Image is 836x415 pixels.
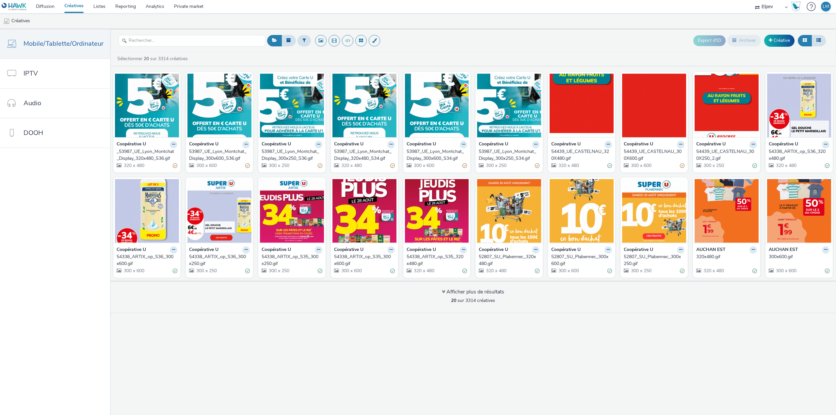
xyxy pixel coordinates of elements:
[764,35,795,46] a: Créative
[262,254,320,267] div: 54338_ARTIX_op_S35_300x250.gif
[24,98,41,108] span: Audio
[551,148,612,162] a: 54439_UE_CASTELNAU_320X480.gif
[696,141,726,148] strong: Coopérative U
[696,246,726,254] strong: AUCHAN EST
[2,3,27,11] img: undefined Logo
[767,179,831,243] img: 300x600.gif visual
[117,56,190,62] a: Sélectionner sur 3314 créatives
[607,162,612,169] div: Valide
[413,162,434,169] span: 300 x 600
[189,148,250,162] a: 53987_UE_Lyon_Montchat_Display_300x600_S36.gif
[173,162,177,169] div: Partiellement valide
[341,162,362,169] span: 320 x 480
[262,148,320,162] div: 53987_UE_Lyon_Montchat_Display_300x250_S36.gif
[189,254,247,267] div: 54338_ARTIX_op_S36_300x250.gif
[479,254,539,267] a: 52807_SU_Plabennec_320x480.gif
[268,162,289,169] span: 300 x 250
[318,162,322,169] div: Partiellement valide
[703,268,724,274] span: 320 x 480
[703,162,724,169] span: 300 x 250
[551,254,609,267] div: 52807_SU_Plabennec_300x600.gif
[727,35,761,46] button: Archiver
[479,148,537,162] div: 53987_UE_Lyon_Montchat_Display_300x250_S34.gif
[624,254,682,267] div: 52807_SU_Plabennec_300x250.gif
[477,179,541,243] img: 52807_SU_Plabennec_320x480.gif visual
[187,179,251,243] img: 54338_ARTIX_op_S36_300x250.gif visual
[752,162,757,169] div: Valide
[477,74,541,137] img: 53987_UE_Lyon_Montchat_Display_300x250_S34.gif visual
[390,162,395,169] div: Partiellement valide
[607,268,612,274] div: Valide
[123,162,144,169] span: 320 x 480
[696,148,757,162] a: 54439_UE_CASTELNAU_300X250_2.gif
[262,254,322,267] a: 54338_ARTIX_op_S35_300x250.gif
[390,268,395,274] div: Valide
[485,162,506,169] span: 300 x 250
[24,69,38,78] span: IPTV
[334,246,363,254] strong: Coopérative U
[825,268,829,274] div: Valide
[189,148,247,162] div: 53987_UE_Lyon_Montchat_Display_300x600_S36.gif
[622,74,686,137] img: 54439_UE_CASTELNAU_300X600.gif visual
[268,268,289,274] span: 300 x 250
[196,162,217,169] span: 300 x 600
[479,148,539,162] a: 53987_UE_Lyon_Montchat_Display_300x250_S34.gif
[769,254,827,260] div: 300x600.gif
[405,179,469,243] img: 54338_ARTIX_op_S35_320x480.gif visual
[117,141,146,148] strong: Coopérative U
[551,141,581,148] strong: Coopérative U
[791,1,801,12] img: Hawk Academy
[462,268,467,274] div: Valide
[775,162,796,169] span: 320 x 480
[24,39,104,48] span: Mobile/Tablette/Ordinateur
[624,148,684,162] a: 54439_UE_CASTELNAU_300X600.gif
[769,148,829,162] a: 54338_ARTIX_op_S36_320x480.gif
[24,128,43,138] span: DOOH
[680,162,684,169] div: Partiellement valide
[407,254,465,267] div: 54338_ARTIX_op_S35_320x480.gif
[752,268,757,274] div: Valide
[812,35,826,46] button: Liste
[334,254,395,267] a: 54338_ARTIX_op_S35_300x600.gif
[680,268,684,274] div: Valide
[3,18,10,25] img: mobile
[624,246,653,254] strong: Coopérative U
[245,162,250,169] div: Partiellement valide
[117,254,175,267] div: 54338_ARTIX_op_S36_300x600.gif
[318,268,322,274] div: Valide
[622,179,686,243] img: 52807_SU_Plabennec_300x250.gif visual
[144,56,149,62] strong: 20
[775,268,796,274] span: 300 x 600
[551,246,581,254] strong: Coopérative U
[535,162,539,169] div: Partiellement valide
[334,148,395,162] a: 53987_UE_Lyon_Montchat_Display_320x480_S34.gif
[696,254,754,260] div: 320x480.gif
[451,297,495,304] span: sur 3314 créatives
[550,179,614,243] img: 52807_SU_Plabennec_300x600.gif visual
[117,246,146,254] strong: Coopérative U
[187,74,251,137] img: 53987_UE_Lyon_Montchat_Display_300x600_S36.gif visual
[769,141,798,148] strong: Coopérative U
[189,141,218,148] strong: Coopérative U
[624,148,682,162] div: 54439_UE_CASTELNAU_300X600.gif
[442,288,504,296] div: Afficher plus de résultats
[823,2,829,11] div: LM
[407,141,436,148] strong: Coopérative U
[407,148,465,162] div: 53987_UE_Lyon_Montchat_Display_300x600_S34.gif
[123,268,144,274] span: 300 x 600
[624,141,653,148] strong: Coopérative U
[407,254,467,267] a: 54338_ARTIX_op_S35_320x480.gif
[262,246,291,254] strong: Coopérative U
[479,246,508,254] strong: Coopérative U
[407,148,467,162] a: 53987_UE_Lyon_Montchat_Display_300x600_S34.gif
[334,148,392,162] div: 53987_UE_Lyon_Montchat_Display_320x480_S34.gif
[413,268,434,274] span: 320 x 480
[798,35,812,46] button: Grille
[550,74,614,137] img: 54439_UE_CASTELNAU_320X480.gif visual
[405,74,469,137] img: 53987_UE_Lyon_Montchat_Display_300x600_S34.gif visual
[551,148,609,162] div: 54439_UE_CASTELNAU_320X480.gif
[407,246,436,254] strong: Coopérative U
[189,246,218,254] strong: Coopérative U
[451,297,456,304] strong: 20
[551,254,612,267] a: 52807_SU_Plabennec_300x600.gif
